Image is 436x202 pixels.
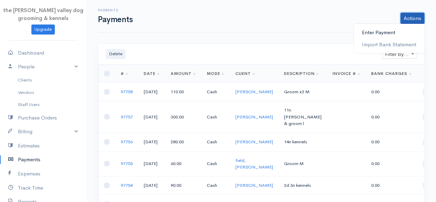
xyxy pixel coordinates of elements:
[121,161,133,166] a: 97755
[165,101,201,133] td: 300.00
[171,71,196,76] a: Amount
[121,89,133,95] a: 97758
[138,176,165,195] td: [DATE]
[201,151,230,176] td: Cash
[165,83,201,101] td: 110.00
[278,83,327,101] td: Groom x2 M
[207,71,224,76] a: Mode
[400,13,424,24] a: Actions
[201,133,230,151] td: Cash
[201,176,230,195] td: Cash
[138,133,165,151] td: [DATE]
[121,182,133,188] a: 97754
[165,176,201,195] td: 90.00
[165,133,201,151] td: 280.00
[235,157,273,170] a: field, [PERSON_NAME]
[31,25,55,35] a: Upgrade
[121,71,128,76] a: #
[138,83,165,101] td: [DATE]
[278,176,327,195] td: 2d 3n kennels
[366,151,417,176] td: 0.00
[138,151,165,176] td: [DATE]
[278,133,327,151] td: 14n kennels
[382,49,416,59] span: Filter By Client
[235,71,255,76] a: Client
[235,182,273,188] a: [PERSON_NAME]
[382,49,416,59] span: Filter By Client
[284,71,319,76] a: Description
[98,15,133,24] h1: Payments
[165,151,201,176] td: 60.00
[3,7,83,21] span: the [PERSON_NAME] valley dog grooming & kennels
[201,83,230,101] td: Cash
[354,27,425,39] a: Enter Payment
[144,71,160,76] a: Date
[98,8,133,12] h6: Payments
[366,133,417,151] td: 0.00
[235,139,273,145] a: [PERSON_NAME]
[366,83,417,101] td: 0.00
[235,114,273,120] a: [PERSON_NAME]
[366,176,417,195] td: 0.00
[278,101,327,133] td: 11n [PERSON_NAME] & groom l
[371,71,412,76] a: Bank Charges
[106,49,125,59] button: Delete
[354,39,425,51] a: Import Bank Statement
[278,151,327,176] td: Groom M
[121,139,133,145] a: 97756
[201,101,230,133] td: Cash
[138,101,165,133] td: [DATE]
[121,114,133,120] a: 97757
[332,71,360,76] a: Invoice #
[366,101,417,133] td: 0.00
[235,89,273,95] a: [PERSON_NAME]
